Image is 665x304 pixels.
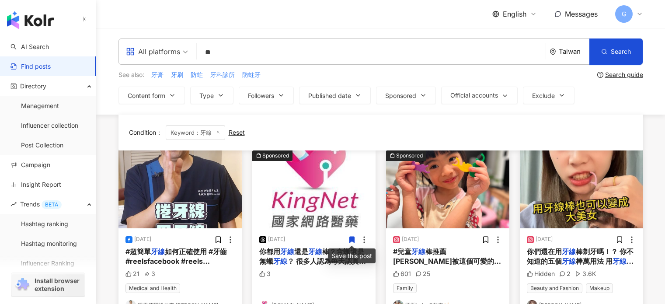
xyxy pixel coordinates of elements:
img: post-image [118,150,242,228]
span: 棒萬用法 用 [576,257,613,266]
div: [DATE] [134,236,151,243]
button: 牙刷 [171,70,184,80]
mark: 牙線 [151,247,165,256]
span: Install browser extension [35,277,82,293]
a: Post Collection [21,141,63,150]
span: Exclude [532,92,555,99]
div: 2 [559,269,571,278]
a: Influencer collection [21,121,78,130]
a: chrome extensionInstall browser extension [11,273,85,297]
span: Type [199,92,214,99]
mark: 牙線 [613,257,634,266]
span: 你都用 [259,247,280,256]
div: [DATE] [268,236,285,243]
span: Family [393,283,417,293]
a: searchAI Search [10,42,49,51]
span: 牙科診所 [210,70,235,79]
span: question-circle [597,72,603,78]
div: [DATE] [536,236,553,243]
span: 牙刷 [171,70,183,79]
button: Sponsored [376,87,436,104]
img: post-image [252,150,376,228]
button: 牙膏 [151,70,164,80]
mark: 牙線 [562,257,576,266]
button: Type [190,87,233,104]
img: logo [7,11,54,29]
div: Hidden [527,269,555,278]
div: 3 [144,269,155,278]
span: 棒推薦 [PERSON_NAME]被這個可愛的兒童 [393,247,501,276]
img: post-image [520,150,643,228]
span: Published date [308,92,351,99]
div: Search guide [605,71,643,78]
a: Find posts [10,62,51,71]
span: See also: [118,70,144,79]
a: Insight Report [10,180,61,189]
button: Official accounts [441,87,518,104]
button: Search [589,38,643,65]
a: Campaign [10,161,50,169]
img: post-image [386,150,509,228]
span: Official accounts [450,92,498,99]
span: Beauty and Fashion [527,283,582,293]
span: Medical and Health [125,283,180,293]
span: 牙膏 [151,70,164,79]
button: Sponsored [386,150,509,228]
span: G [622,9,626,19]
div: Reset [229,129,245,136]
div: 601 [393,269,411,278]
span: #超簡單 [125,247,151,256]
mark: 牙線 [273,257,287,266]
span: Followers [248,92,274,99]
span: rise [10,201,17,207]
button: 防蛀 [190,70,203,80]
mark: 牙線 [411,247,425,256]
div: All platforms [126,45,180,59]
button: Followers [239,87,294,104]
button: Exclude [523,87,574,104]
span: Sponsored [385,92,416,99]
span: 棒？含蠟還是無蠟 [259,247,364,266]
mark: 牙線 [280,247,294,256]
a: Hashtag monitoring [21,239,77,248]
span: English [503,9,526,19]
mark: 牙線 [308,247,322,256]
span: Keyword：牙線 [166,125,225,140]
mark: 牙線 [562,247,576,256]
span: Messages [565,10,598,18]
a: Hashtag ranking [21,220,68,228]
button: 防蛀牙 [242,70,261,80]
span: 防蛀 [191,70,203,79]
span: Directory [20,76,46,96]
div: 3 [259,269,271,278]
span: environment [550,49,556,55]
div: Taiwan [559,48,589,55]
span: 如何正確使用 #牙齒 #reelsfacebook #reels #reelsvideo # [125,247,227,276]
button: Published date [299,87,371,104]
button: 牙科診所 [210,70,235,80]
span: 你們還在用 [527,247,562,256]
div: 3.6K [575,269,596,278]
span: Makeup [586,283,613,293]
span: Search [611,48,631,55]
img: chrome extension [14,278,31,292]
span: 還是 [294,247,308,256]
span: appstore [126,47,135,56]
button: Content form [118,87,185,104]
div: 21 [125,269,139,278]
span: Content form [128,92,165,99]
div: Sponsored [396,151,423,160]
span: Condition ： [129,129,162,136]
span: Trends [20,194,62,214]
span: 棒剃牙嗎！？ 你不知道的五個 [527,247,634,266]
div: [DATE] [402,236,419,243]
div: Save this post [328,248,376,263]
span: 防蛀牙 [242,70,261,79]
div: 25 [415,269,430,278]
div: Sponsored [262,151,289,160]
span: #兒童 [393,247,411,256]
a: Management [21,101,59,110]
div: BETA [42,200,62,209]
button: Sponsored [252,150,376,228]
